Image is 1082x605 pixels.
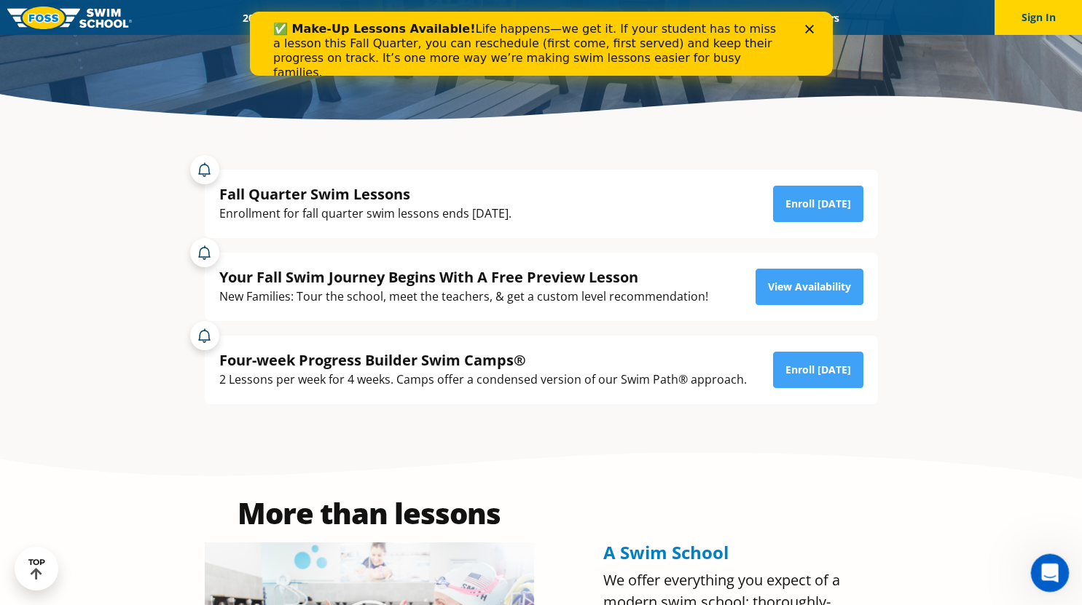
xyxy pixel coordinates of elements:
span: A Swim School [603,540,729,564]
a: Careers [791,11,852,25]
a: Enroll [DATE] [773,186,863,222]
div: TOP [28,558,45,580]
div: 2 Lessons per week for 4 weeks. Camps offer a condensed version of our Swim Path® approach. [219,370,747,390]
img: FOSS Swim School Logo [7,7,132,29]
iframe: Intercom live chat [1031,554,1070,593]
a: Blog [745,11,791,25]
div: Fall Quarter Swim Lessons [219,184,511,204]
a: View Availability [756,269,863,305]
a: Swim Path® Program [383,11,510,25]
b: ✅ Make-Up Lessons Available! [23,10,225,24]
a: Enroll [DATE] [773,352,863,388]
div: New Families: Tour the school, meet the teachers, & get a custom level recommendation! [219,287,708,307]
h2: More than lessons [205,499,534,528]
a: 2025 Calendar [230,11,321,25]
div: Close [555,13,570,22]
a: Swim Like [PERSON_NAME] [592,11,746,25]
div: Your Fall Swim Journey Begins With A Free Preview Lesson [219,267,708,287]
div: Life happens—we get it. If your student has to miss a lesson this Fall Quarter, you can reschedul... [23,10,536,68]
iframe: Intercom live chat banner [250,12,833,76]
a: About FOSS [510,11,592,25]
a: Schools [321,11,383,25]
div: Enrollment for fall quarter swim lessons ends [DATE]. [219,204,511,224]
div: Four-week Progress Builder Swim Camps® [219,350,747,370]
